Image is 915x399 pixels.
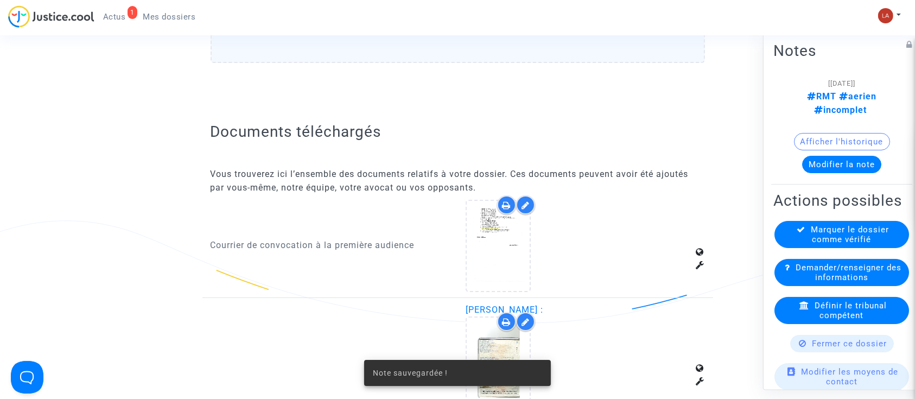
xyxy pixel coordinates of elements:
h2: Notes [773,41,910,60]
span: [PERSON_NAME] : [466,305,543,315]
span: aerien [839,91,876,102]
span: Marquer le dossier comme vérifié [811,225,889,244]
img: jc-logo.svg [8,5,94,28]
span: Fermer ce dossier [812,339,887,349]
span: Mes dossiers [143,12,196,22]
span: RMT [807,91,836,102]
button: Afficher l'historique [794,133,890,150]
h2: Actions possibles [773,191,910,210]
span: Demander/renseigner des informations [796,263,901,282]
button: Modifier la note [802,156,881,173]
div: 1 [128,6,137,19]
iframe: Help Scout Beacon - Open [11,361,43,394]
span: Note sauvegardée ! [373,368,448,378]
span: Actus [103,12,126,22]
span: Modifier les moyens de contact [802,367,899,387]
span: [[DATE]] [828,79,855,87]
img: 3f9b7d9779f7b0ffc2b90d026f0682a9 [878,8,893,23]
span: incomplet [814,105,867,115]
span: Définir le tribunal compétent [815,301,887,320]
